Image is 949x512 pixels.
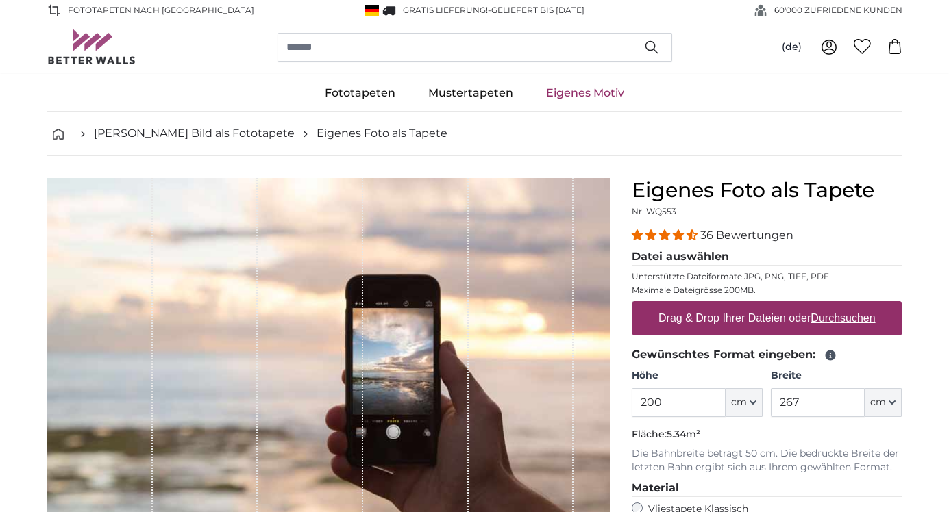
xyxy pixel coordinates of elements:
[94,125,295,142] a: [PERSON_NAME] Bild als Fototapete
[47,112,902,156] nav: breadcrumbs
[403,5,488,15] span: GRATIS Lieferung!
[632,248,902,266] legend: Datei auswählen
[771,369,902,383] label: Breite
[632,447,902,474] p: Die Bahnbreite beträgt 50 cm. Die bedruckte Breite der letzten Bahn ergibt sich aus Ihrem gewählt...
[731,396,747,409] span: cm
[365,5,379,16] img: Deutschland
[632,285,902,296] p: Maximale Dateigrösse 200MB.
[632,229,700,242] span: 4.31 stars
[491,5,584,15] span: Geliefert bis [DATE]
[653,305,881,332] label: Drag & Drop Ihrer Dateien oder
[68,4,254,16] span: Fototapeten nach [GEOGRAPHIC_DATA]
[700,229,793,242] span: 36 Bewertungen
[811,312,875,324] u: Durchsuchen
[412,75,530,111] a: Mustertapeten
[488,5,584,15] span: -
[726,388,763,417] button: cm
[632,428,902,441] p: Fläche:
[530,75,641,111] a: Eigenes Motiv
[317,125,447,142] a: Eigenes Foto als Tapete
[632,206,676,216] span: Nr. WQ553
[47,29,136,64] img: Betterwalls
[308,75,412,111] a: Fototapeten
[632,178,902,203] h1: Eigenes Foto als Tapete
[870,396,886,409] span: cm
[632,346,902,363] legend: Gewünschtes Format eingeben:
[774,4,902,16] span: 60'000 ZUFRIEDENE KUNDEN
[865,388,902,417] button: cm
[632,480,902,497] legend: Material
[771,35,813,60] button: (de)
[667,428,700,440] span: 5.34m²
[632,271,902,282] p: Unterstützte Dateiformate JPG, PNG, TIFF, PDF.
[632,369,763,383] label: Höhe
